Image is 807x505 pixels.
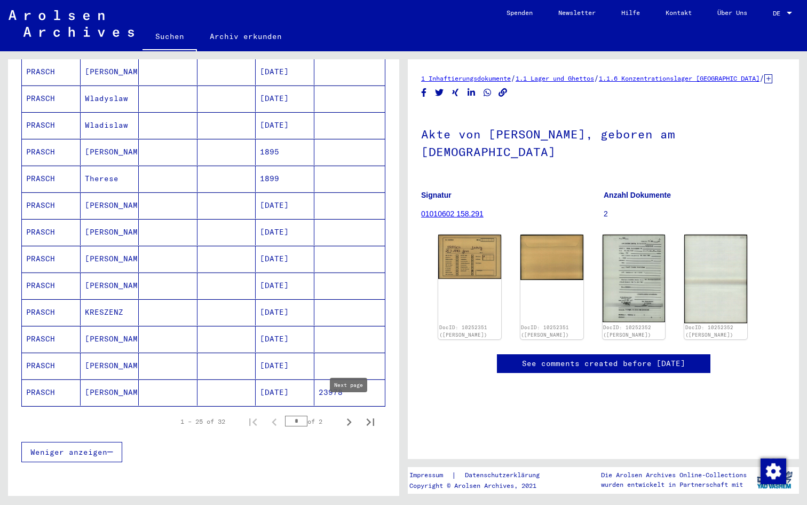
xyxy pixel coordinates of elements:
[81,299,139,325] mat-cell: KRESZENZ
[256,353,314,379] mat-cell: [DATE]
[22,273,81,299] mat-cell: PRASCH
[256,166,314,192] mat-cell: 1899
[22,59,81,85] mat-cell: PRASCH
[81,246,139,272] mat-cell: [PERSON_NAME]
[256,59,314,85] mat-cell: [DATE]
[22,86,81,112] mat-cell: PRASCH
[421,110,786,174] h1: Akte von [PERSON_NAME], geboren am [DEMOGRAPHIC_DATA]
[520,235,583,280] img: 002.jpg
[685,324,733,338] a: DocID: 10252352 ([PERSON_NAME])
[516,74,594,82] a: 1.1 Lager und Ghettos
[22,219,81,245] mat-cell: PRASCH
[21,442,122,462] button: Weniger anzeigen
[601,470,747,480] p: Die Arolsen Archives Online-Collections
[338,411,360,432] button: Next page
[256,112,314,138] mat-cell: [DATE]
[242,411,264,432] button: First page
[511,73,516,83] span: /
[456,470,552,481] a: Datenschutzerklärung
[22,166,81,192] mat-cell: PRASCH
[599,74,759,82] a: 1.1.6 Konzentrationslager [GEOGRAPHIC_DATA]
[22,192,81,219] mat-cell: PRASCH
[256,326,314,352] mat-cell: [DATE]
[81,112,139,138] mat-cell: Wladislaw
[81,59,139,85] mat-cell: [PERSON_NAME]
[81,166,139,192] mat-cell: Therese
[497,86,509,99] button: Copy link
[761,459,786,484] img: Zustimmung ändern
[22,112,81,138] mat-cell: PRASCH
[256,299,314,325] mat-cell: [DATE]
[256,379,314,406] mat-cell: [DATE]
[601,480,747,490] p: wurden entwickelt in Partnerschaft mit
[256,86,314,112] mat-cell: [DATE]
[521,324,569,338] a: DocID: 10252351 ([PERSON_NAME])
[285,416,338,426] div: of 2
[604,208,786,220] p: 2
[314,379,385,406] mat-cell: 23978
[439,324,487,338] a: DocID: 10252351 ([PERSON_NAME])
[755,467,795,493] img: yv_logo.png
[421,209,484,218] a: 01010602 158.291
[409,470,552,481] div: |
[9,10,134,37] img: Arolsen_neg.svg
[256,273,314,299] mat-cell: [DATE]
[421,191,452,199] b: Signatur
[22,139,81,165] mat-cell: PRASCH
[22,379,81,406] mat-cell: PRASCH
[30,447,107,457] span: Weniger anzeigen
[603,324,651,338] a: DocID: 10252352 ([PERSON_NAME])
[522,358,685,369] a: See comments created before [DATE]
[604,191,671,199] b: Anzahl Dokumente
[409,481,552,491] p: Copyright © Arolsen Archives, 2021
[409,470,452,481] a: Impressum
[81,326,139,352] mat-cell: [PERSON_NAME]
[421,74,511,82] a: 1 Inhaftierungsdokumente
[81,219,139,245] mat-cell: [PERSON_NAME]
[256,192,314,219] mat-cell: [DATE]
[22,353,81,379] mat-cell: PRASCH
[773,10,785,17] span: DE
[81,86,139,112] mat-cell: Wladyslaw
[180,417,225,426] div: 1 – 25 of 32
[81,139,139,165] mat-cell: [PERSON_NAME]
[22,299,81,325] mat-cell: PRASCH
[81,192,139,219] mat-cell: [PERSON_NAME]
[482,86,493,99] button: Share on WhatsApp
[22,246,81,272] mat-cell: PRASCH
[143,24,197,51] a: Suchen
[256,219,314,245] mat-cell: [DATE]
[438,235,501,279] img: 001.jpg
[256,246,314,272] mat-cell: [DATE]
[434,86,445,99] button: Share on Twitter
[418,86,430,99] button: Share on Facebook
[684,235,747,323] img: 002.jpg
[759,73,764,83] span: /
[81,353,139,379] mat-cell: [PERSON_NAME]
[264,411,285,432] button: Previous page
[360,411,381,432] button: Last page
[466,86,477,99] button: Share on LinkedIn
[197,24,295,49] a: Archiv erkunden
[603,235,666,322] img: 001.jpg
[256,139,314,165] mat-cell: 1895
[22,326,81,352] mat-cell: PRASCH
[81,273,139,299] mat-cell: [PERSON_NAME]
[594,73,599,83] span: /
[450,86,461,99] button: Share on Xing
[81,379,139,406] mat-cell: [PERSON_NAME]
